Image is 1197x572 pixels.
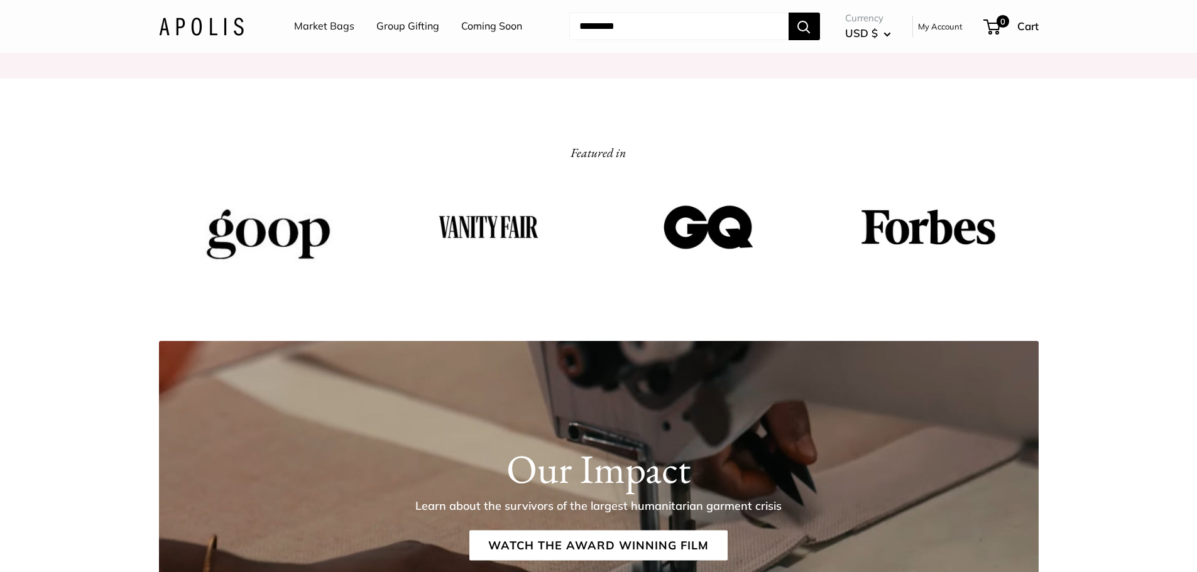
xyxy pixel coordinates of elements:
[1017,19,1039,33] span: Cart
[415,497,782,514] p: Learn about the survivors of the largest humanitarian garment crisis
[845,23,891,43] button: USD $
[461,17,522,36] a: Coming Soon
[918,19,963,34] a: My Account
[996,15,1008,28] span: 0
[571,141,626,164] h2: Featured in
[159,17,244,35] img: Apolis
[294,17,354,36] a: Market Bags
[845,9,891,27] span: Currency
[845,26,878,40] span: USD $
[569,13,789,40] input: Search...
[985,16,1039,36] a: 0 Cart
[469,530,728,560] a: Watch the Award Winning Film
[789,13,820,40] button: Search
[376,17,439,36] a: Group Gifting
[506,445,691,492] h1: Our Impact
